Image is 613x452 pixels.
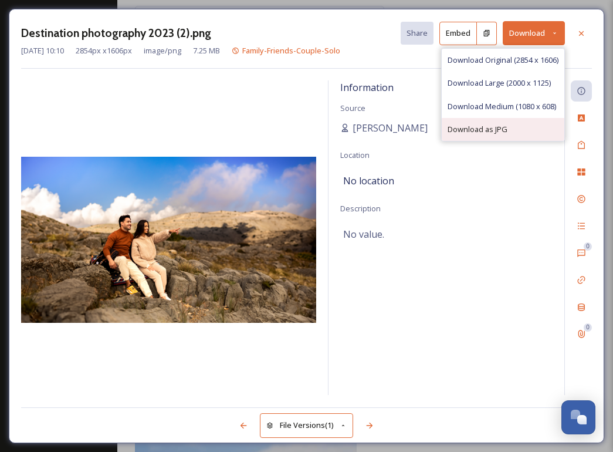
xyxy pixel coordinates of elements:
[340,150,370,160] span: Location
[503,21,565,45] button: Download
[584,323,592,332] div: 0
[448,77,551,89] span: Download Large (2000 x 1125)
[242,45,340,56] span: Family-Friends-Couple-Solo
[343,174,394,188] span: No location
[76,45,132,56] span: 2854 px x 1606 px
[340,203,381,214] span: Description
[439,22,477,45] button: Embed
[561,400,595,434] button: Open Chat
[260,413,354,437] button: File Versions(1)
[193,45,220,56] span: 7.25 MB
[584,242,592,251] div: 0
[401,22,433,45] button: Share
[340,81,394,94] span: Information
[21,45,64,56] span: [DATE] 10:10
[448,55,558,66] span: Download Original (2854 x 1606)
[448,124,507,135] span: Download as JPG
[340,103,365,113] span: Source
[21,25,211,42] h3: Destination photography 2023 (2).png
[448,101,556,112] span: Download Medium (1080 x 608)
[343,227,384,241] span: No value.
[144,45,181,56] span: image/png
[21,157,316,323] img: e3f81983-e256-4c41-b3dd-39a6d6a76eab.jpg
[353,121,428,135] span: [PERSON_NAME]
